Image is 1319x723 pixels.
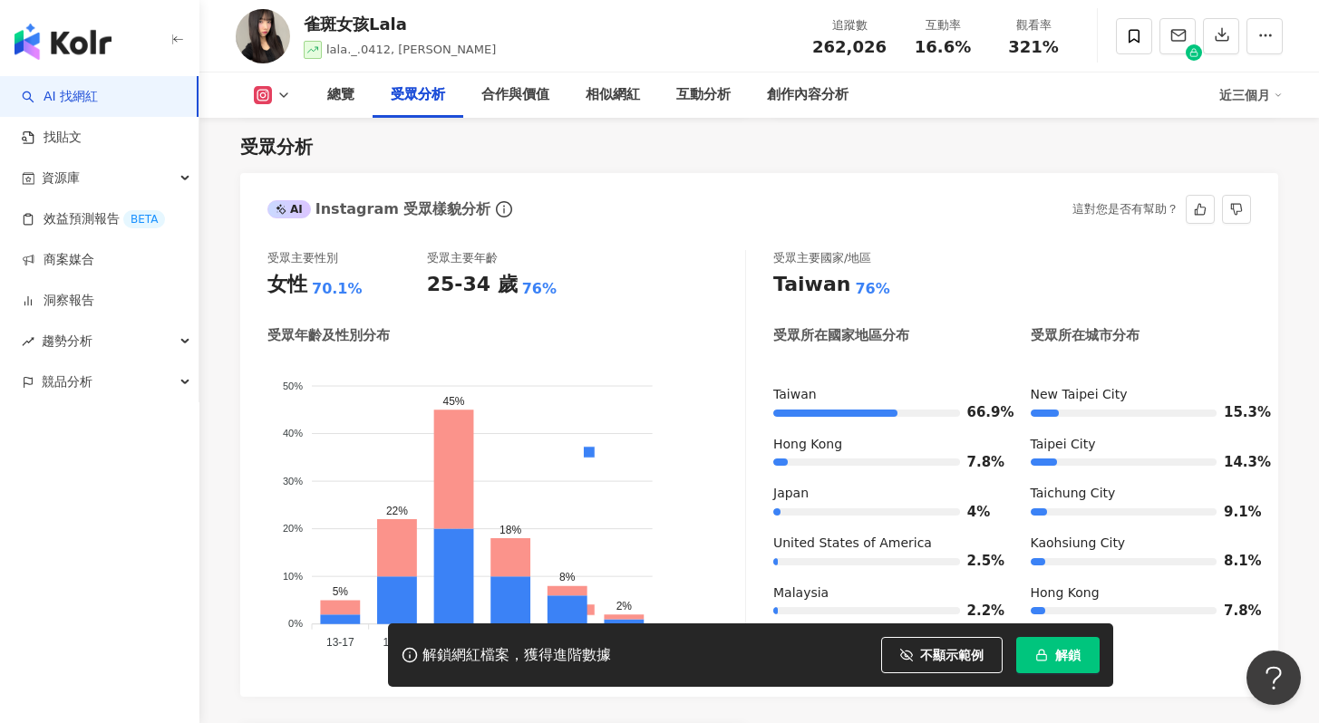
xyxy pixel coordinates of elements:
span: 321% [1008,38,1059,56]
span: 2.5% [967,554,994,568]
div: United States of America [773,535,994,553]
div: AI [267,200,311,218]
span: 競品分析 [42,361,92,402]
div: Hong Kong [773,436,994,454]
span: info-circle [493,198,515,220]
div: Taipei City [1031,436,1252,454]
div: Taiwan [773,386,994,404]
div: New Taipei City [1031,386,1252,404]
div: 解鎖網紅檔案，獲得進階數據 [422,646,611,665]
span: dislike [1230,203,1243,216]
span: 不顯示範例 [920,648,984,662]
div: Taichung City [1031,485,1252,503]
div: 受眾所在城市分布 [1031,326,1140,345]
a: searchAI 找網紅 [22,88,98,106]
div: 雀斑女孩Lala [304,13,496,35]
a: 洞察報告 [22,292,94,310]
div: 女性 [267,271,307,299]
tspan: 40% [283,428,303,439]
span: 8.1% [1224,554,1251,568]
span: 66.9% [967,406,994,419]
button: 解鎖 [1016,637,1100,673]
div: 觀看率 [999,16,1068,34]
span: 7.8% [967,456,994,469]
span: 14.3% [1224,456,1251,469]
div: 25-34 歲 [427,271,518,299]
div: 受眾分析 [240,134,313,159]
div: Taiwan [773,271,850,299]
div: 這對您是否有幫助？ [1072,196,1178,223]
div: 互動率 [908,16,977,34]
span: 資源庫 [42,158,80,198]
div: 合作與價值 [481,84,549,106]
a: 效益預測報告BETA [22,210,165,228]
div: 76% [855,279,889,299]
img: KOL Avatar [236,9,290,63]
div: 受眾主要國家/地區 [773,250,871,266]
div: 受眾所在國家地區分布 [773,326,909,345]
div: 總覽 [327,84,354,106]
a: 商案媒合 [22,251,94,269]
button: 不顯示範例 [881,637,1003,673]
span: rise [22,335,34,348]
div: 創作內容分析 [767,84,849,106]
div: Hong Kong [1031,584,1252,602]
div: 互動分析 [676,84,731,106]
div: 相似網紅 [586,84,640,106]
div: 受眾年齡及性別分布 [267,326,390,345]
tspan: 0% [288,619,303,630]
span: 2.2% [967,604,994,618]
span: lala._.0412, [PERSON_NAME] [326,43,496,56]
span: 男性 [429,525,464,537]
div: Kaohsiung City [1031,535,1252,553]
span: 7.8% [1224,604,1251,618]
tspan: 20% [283,523,303,534]
div: Japan [773,485,994,503]
img: logo [15,24,112,60]
div: 70.1% [312,279,363,299]
span: 16.6% [915,38,971,56]
span: 解鎖 [1055,648,1081,662]
div: Malaysia [773,584,994,602]
span: 9.1% [1224,506,1251,519]
div: 近三個月 [1219,81,1283,110]
tspan: 30% [283,476,303,487]
span: 262,026 [812,37,887,56]
a: 找貼文 [22,129,82,147]
tspan: 50% [283,381,303,391]
div: 受眾主要年齡 [427,250,498,266]
div: 受眾分析 [391,84,445,106]
span: 4% [967,506,994,519]
div: 受眾主要性別 [267,250,338,266]
span: 15.3% [1224,406,1251,419]
span: like [1194,203,1207,216]
div: 追蹤數 [812,16,887,34]
div: 76% [522,279,557,299]
div: Instagram 受眾樣貌分析 [267,199,490,219]
tspan: 10% [283,571,303,582]
span: 趨勢分析 [42,321,92,361]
